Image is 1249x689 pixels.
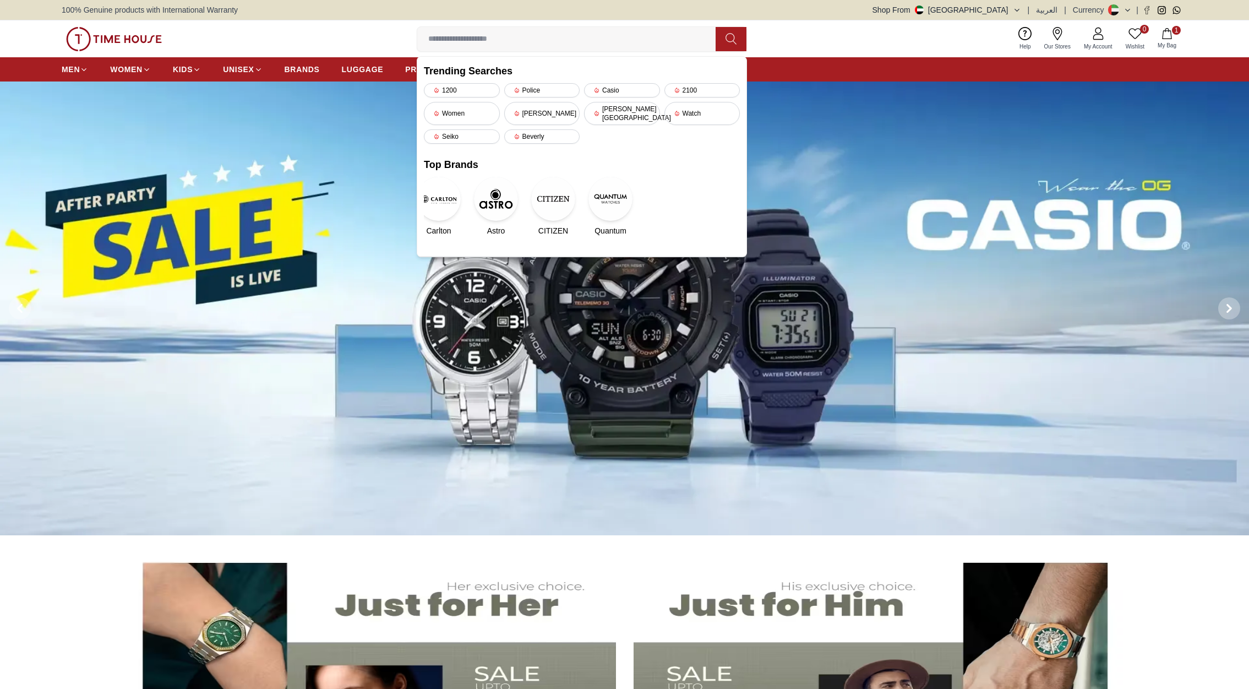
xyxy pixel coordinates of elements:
[588,177,632,221] img: Quantum
[1064,4,1066,15] span: |
[173,64,193,75] span: KIDS
[405,64,462,75] span: PROMOTIONS
[1119,25,1151,53] a: 0Wishlist
[664,83,740,97] div: 2100
[424,129,500,144] div: Seiko
[1172,6,1181,14] a: Whatsapp
[584,102,660,125] div: [PERSON_NAME][GEOGRAPHIC_DATA]
[504,102,580,125] div: [PERSON_NAME]
[584,83,660,97] div: Casio
[1015,42,1035,51] span: Help
[405,59,470,79] a: PROMOTIONS
[538,225,568,236] span: CITIZEN
[1079,42,1117,51] span: My Account
[223,59,262,79] a: UNISEX
[62,59,88,79] a: MEN
[1158,6,1166,14] a: Instagram
[474,177,518,221] img: Astro
[285,64,320,75] span: BRANDS
[1028,4,1030,15] span: |
[481,177,511,236] a: AstroAstro
[66,27,162,51] img: ...
[915,6,924,14] img: United Arab Emirates
[594,225,626,236] span: Quantum
[664,102,740,125] div: Watch
[596,177,625,236] a: QuantumQuantum
[285,59,320,79] a: BRANDS
[342,59,384,79] a: LUGGAGE
[538,177,568,236] a: CITIZENCITIZEN
[1013,25,1038,53] a: Help
[1151,26,1183,52] button: 1My Bag
[487,225,505,236] span: Astro
[110,59,151,79] a: WOMEN
[223,64,254,75] span: UNISEX
[110,64,143,75] span: WOMEN
[417,177,461,221] img: Carlton
[504,129,580,144] div: Beverly
[62,4,238,15] span: 100% Genuine products with International Warranty
[1153,41,1181,50] span: My Bag
[1121,42,1149,51] span: Wishlist
[342,64,384,75] span: LUGGAGE
[426,225,451,236] span: Carlton
[424,157,740,172] h2: Top Brands
[872,4,1021,15] button: Shop From[GEOGRAPHIC_DATA]
[62,64,80,75] span: MEN
[173,59,201,79] a: KIDS
[1172,26,1181,35] span: 1
[1140,25,1149,34] span: 0
[424,177,454,236] a: CarltonCarlton
[1143,6,1151,14] a: Facebook
[424,63,740,79] h2: Trending Searches
[1073,4,1109,15] div: Currency
[1038,25,1077,53] a: Our Stores
[1036,4,1057,15] button: العربية
[424,102,500,125] div: Women
[424,83,500,97] div: 1200
[531,177,575,221] img: CITIZEN
[1040,42,1075,51] span: Our Stores
[504,83,580,97] div: Police
[1136,4,1138,15] span: |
